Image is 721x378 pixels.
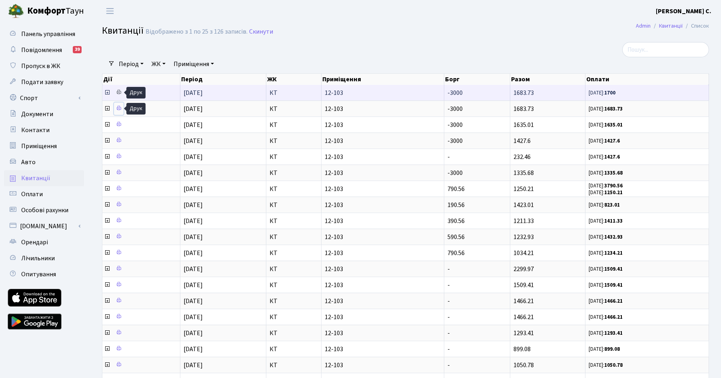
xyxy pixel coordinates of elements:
[4,106,84,122] a: Документи
[270,250,318,256] span: КТ
[589,137,620,145] small: [DATE]:
[170,57,217,71] a: Приміщення
[589,201,620,209] small: [DATE]:
[184,105,203,113] span: [DATE]
[604,362,623,369] b: 1050.78
[604,189,623,196] b: 1250.21
[624,18,721,34] nav: breadcrumb
[325,90,441,96] span: 12-103
[589,121,623,129] small: [DATE]:
[604,121,623,129] b: 1635.01
[589,249,623,257] small: [DATE]:
[21,78,63,86] span: Подати заявку
[4,74,84,90] a: Подати заявку
[270,106,318,112] span: КТ
[604,281,623,289] b: 1509.41
[513,281,534,290] span: 1509.41
[184,88,203,97] span: [DATE]
[447,217,465,225] span: 390.56
[656,6,711,16] a: [PERSON_NAME] С.
[513,313,534,322] span: 1466.21
[184,281,203,290] span: [DATE]
[21,30,75,38] span: Панель управління
[184,185,203,193] span: [DATE]
[325,218,441,224] span: 12-103
[126,87,146,99] div: Друк
[447,297,450,306] span: -
[604,89,615,97] b: 1700
[4,218,84,234] a: [DOMAIN_NAME]
[4,58,84,74] a: Пропуск в ЖК
[4,90,84,106] a: Спорт
[184,297,203,306] span: [DATE]
[21,270,56,279] span: Опитування
[184,361,203,370] span: [DATE]
[4,154,84,170] a: Авто
[270,122,318,128] span: КТ
[513,105,534,113] span: 1683.73
[447,137,463,145] span: -3000
[513,249,534,257] span: 1034.21
[325,122,441,128] span: 12-103
[444,74,510,85] th: Борг
[270,138,318,144] span: КТ
[585,74,709,85] th: Оплати
[102,24,144,38] span: Квитанції
[102,74,180,85] th: Дії
[21,238,48,247] span: Орендарі
[513,169,534,177] span: 1335.68
[73,46,82,53] div: 39
[447,185,465,193] span: 790.56
[270,202,318,208] span: КТ
[184,313,203,322] span: [DATE]
[604,314,623,321] b: 1466.21
[184,265,203,273] span: [DATE]
[8,3,24,19] img: logo.png
[126,103,146,115] div: Друк
[325,330,441,336] span: 12-103
[270,330,318,336] span: КТ
[325,298,441,304] span: 12-103
[513,217,534,225] span: 1211.33
[322,74,444,85] th: Приміщення
[4,202,84,218] a: Особові рахунки
[270,154,318,160] span: КТ
[325,202,441,208] span: 12-103
[604,298,623,305] b: 1466.21
[513,137,531,145] span: 1427.6
[325,106,441,112] span: 12-103
[4,26,84,42] a: Панель управління
[116,57,147,71] a: Період
[513,345,531,354] span: 899.08
[659,22,683,30] a: Квитанції
[604,169,623,177] b: 1335.68
[270,170,318,176] span: КТ
[447,105,463,113] span: -3000
[325,314,441,320] span: 12-103
[325,266,441,272] span: 12-103
[21,254,55,263] span: Лічильники
[447,329,450,338] span: -
[146,28,248,36] div: Відображено з 1 по 25 з 126 записів.
[100,4,120,18] button: Переключити навігацію
[4,250,84,266] a: Лічильники
[184,169,203,177] span: [DATE]
[270,298,318,304] span: КТ
[447,233,465,241] span: 590.56
[447,153,450,161] span: -
[510,74,586,85] th: Разом
[589,153,620,161] small: [DATE]:
[21,46,62,54] span: Повідомлення
[270,218,318,224] span: КТ
[656,7,711,16] b: [PERSON_NAME] С.
[447,88,463,97] span: -3000
[325,282,441,288] span: 12-103
[589,189,623,196] small: [DATE]:
[513,329,534,338] span: 1293.41
[636,22,651,30] a: Admin
[589,314,623,321] small: [DATE]:
[325,138,441,144] span: 12-103
[447,313,450,322] span: -
[4,122,84,138] a: Контакти
[325,186,441,192] span: 12-103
